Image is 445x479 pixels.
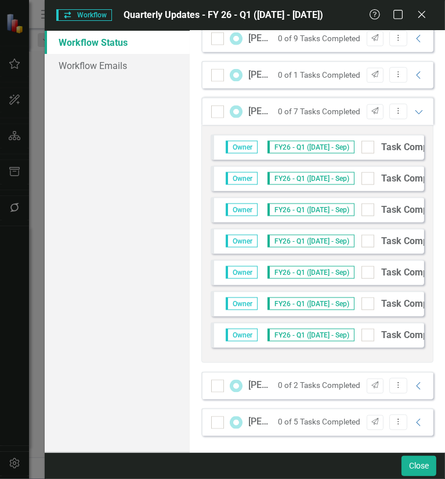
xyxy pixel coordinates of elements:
[248,105,273,118] div: [PERSON_NAME]
[278,106,361,117] small: 0 of 7 Tasks Completed
[45,54,190,77] a: Workflow Emails
[278,417,361,428] small: 0 of 5 Tasks Completed
[401,456,436,476] button: Close
[278,70,361,81] small: 0 of 1 Tasks Completed
[226,329,258,342] span: Owner
[267,172,354,185] span: FY26 - Q1 ([DATE] - Sep)
[226,297,258,310] span: Owner
[248,379,273,393] div: [PERSON_NAME] (Information Technology)
[56,9,112,21] span: Workflow
[226,141,258,154] span: Owner
[267,204,354,216] span: FY26 - Q1 ([DATE] - Sep)
[248,416,273,429] div: [PERSON_NAME] (Economic Development)
[267,235,354,248] span: FY26 - Q1 ([DATE] - Sep)
[226,172,258,185] span: Owner
[45,31,190,54] a: Workflow Status
[267,329,354,342] span: FY26 - Q1 ([DATE] - Sep)
[226,204,258,216] span: Owner
[248,32,273,45] div: [PERSON_NAME]
[267,297,354,310] span: FY26 - Q1 ([DATE] - Sep)
[267,266,354,279] span: FY26 - Q1 ([DATE] - Sep)
[124,9,323,20] span: Quarterly Updates - FY 26 - Q1 ([DATE] - [DATE])
[248,68,273,82] div: [PERSON_NAME] (Information Technology)
[278,380,361,391] small: 0 of 2 Tasks Completed
[226,266,258,279] span: Owner
[278,33,361,44] small: 0 of 9 Tasks Completed
[267,141,354,154] span: FY26 - Q1 ([DATE] - Sep)
[226,235,258,248] span: Owner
